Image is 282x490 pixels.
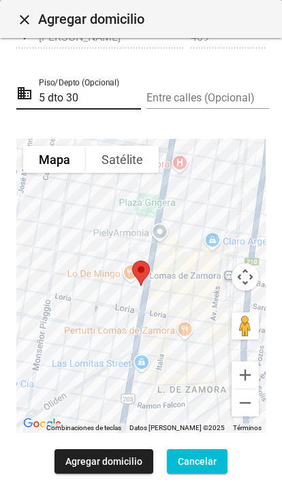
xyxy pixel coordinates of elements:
[54,449,153,474] button: Agregar domicilio
[46,423,121,433] button: Combinaciones de teclas
[129,424,225,431] span: Datos [PERSON_NAME] ©2025
[20,415,65,433] img: Google
[38,8,271,30] span: Agregar domicilio
[232,389,259,416] button: Reducir
[86,146,159,173] button: Muestra las imágenes de satélite
[232,263,259,291] button: Controles de visualización del mapa
[167,449,228,474] button: Cancelar
[20,415,65,433] a: Abre esta zona en Google Maps (se abre en una nueva ventana)
[232,361,259,389] button: Ampliar
[16,24,33,40] mat-icon: place
[146,92,269,104] input: Entre calles (Opcional)
[233,424,262,431] a: Términos
[232,312,259,340] button: Arrastra al hombrecito al mapa para abrir Street View
[16,84,33,101] mat-icon: domain
[16,12,33,28] mat-icon: Cerrar
[23,146,86,173] button: Muestra el callejero
[65,456,142,467] span: Agregar domicilio
[11,5,38,33] button: Cerrar
[39,92,141,104] input: Piso/Depto (Opcional)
